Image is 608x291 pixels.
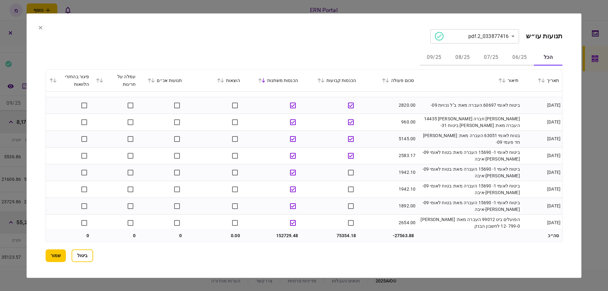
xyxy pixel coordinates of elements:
td: ביטוח לאומי 60697 העברה מאת: ב"ל נכויות 09- [417,97,522,114]
div: הכנסות משתנות [246,77,298,84]
div: עמלה על חריגות [96,73,136,88]
td: -27563.88 [359,229,417,242]
button: ביטול [72,249,93,262]
td: 5145.00 [359,131,417,148]
div: סכום פעולה [362,77,414,84]
td: [DATE] [522,148,562,164]
td: 960.00 [359,114,417,131]
td: בטוח לאומי 63051 העברה מאת: [PERSON_NAME] חד פעמי 09- [417,131,522,148]
button: 06/25 [505,50,534,66]
td: ביטוח לאומי 1- 15690 העברה מאת: בטוח לאומי 09- [PERSON_NAME]-איבה [417,198,522,215]
td: ביטוח לאומי 1- 15690 העברה מאת: בטוח לאומי 09- [PERSON_NAME]-איבה [417,164,522,181]
div: תנועות אכ״ם [142,77,182,84]
div: הכנסות קבועות [304,77,356,84]
td: [DATE] [522,114,562,131]
td: 0 [139,229,185,242]
div: תאריך [525,77,559,84]
div: הוצאות [188,77,240,84]
button: שמור [46,249,66,262]
div: תיאור [420,77,518,84]
td: [PERSON_NAME] חברה [PERSON_NAME] 14435 העברה מאת: [PERSON_NAME] ביטוח 31- [417,114,522,131]
td: 2654.00 [359,215,417,231]
button: 08/25 [448,50,477,66]
td: ביטוח לאומי 1- 15690 העברה מאת: בטוח לאומי 09- [PERSON_NAME]-איבה [417,148,522,164]
td: [DATE] [522,164,562,181]
button: 07/25 [477,50,505,66]
td: 1942.10 [359,181,417,198]
td: 75354.18 [301,229,359,242]
td: [DATE] [522,131,562,148]
td: 152729.48 [243,229,301,242]
td: [DATE] [522,181,562,198]
div: 033877416_2.pdf [435,32,509,41]
td: 2583.17 [359,148,417,164]
td: סה״כ [522,229,562,242]
h2: תנועות עו״ש [526,32,562,40]
td: 2820.00 [359,97,417,114]
button: הכל [534,50,562,66]
td: ביטוח לאומי 1- 15690 העברה מאת: בטוח לאומי 09- [PERSON_NAME]-איבה [417,181,522,198]
td: 0.00 [185,229,243,242]
td: הפועלים ביט 99012 העברה מאת: [PERSON_NAME] 12- 799-0 לחשבון הבנק [417,215,522,231]
td: 0 [46,229,92,242]
td: 1942.10 [359,164,417,181]
td: [DATE] [522,97,562,114]
td: 1892.00 [359,198,417,215]
td: [DATE] [522,198,562,215]
td: [DATE] [522,215,562,231]
td: 0 [92,229,139,242]
button: 09/25 [420,50,448,66]
div: פיגור בהחזרי הלוואות [49,73,89,88]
